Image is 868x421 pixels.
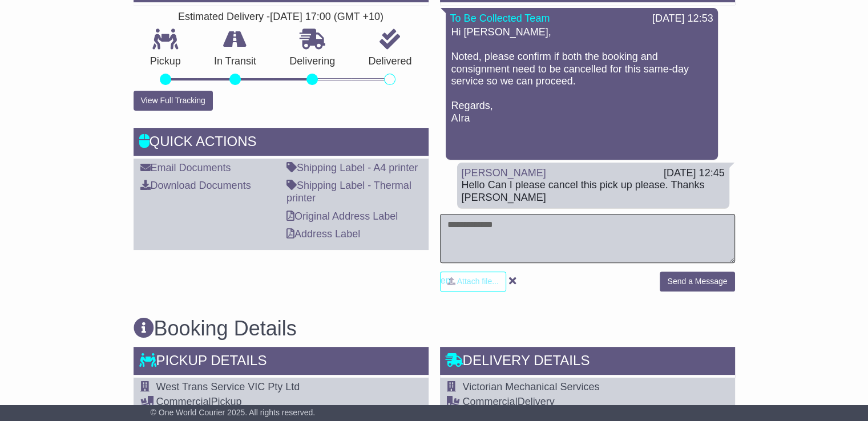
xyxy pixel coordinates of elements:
[463,381,600,392] span: Victorian Mechanical Services
[664,167,725,180] div: [DATE] 12:45
[270,11,383,23] div: [DATE] 17:00 (GMT +10)
[140,180,251,191] a: Download Documents
[450,13,550,24] a: To Be Collected Team
[463,396,518,407] span: Commercial
[463,396,683,408] div: Delivery
[134,11,429,23] div: Estimated Delivery -
[273,55,352,68] p: Delivering
[140,162,231,173] a: Email Documents
[151,408,316,417] span: © One World Courier 2025. All rights reserved.
[451,26,712,149] p: Hi [PERSON_NAME], Noted, please confirm if both the booking and consignment need to be cancelled ...
[134,347,429,378] div: Pickup Details
[156,396,376,408] div: Pickup
[286,180,411,204] a: Shipping Label - Thermal printer
[440,347,735,378] div: Delivery Details
[156,396,211,407] span: Commercial
[134,91,213,111] button: View Full Tracking
[286,228,360,240] a: Address Label
[134,128,429,159] div: Quick Actions
[134,55,197,68] p: Pickup
[197,55,273,68] p: In Transit
[652,13,713,25] div: [DATE] 12:53
[286,162,418,173] a: Shipping Label - A4 printer
[286,211,398,222] a: Original Address Label
[462,167,546,179] a: [PERSON_NAME]
[134,317,735,340] h3: Booking Details
[660,272,734,292] button: Send a Message
[156,381,300,392] span: West Trans Service VIC Pty Ltd
[462,179,725,204] div: Hello Can I please cancel this pick up please. Thanks [PERSON_NAME]
[352,55,428,68] p: Delivered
